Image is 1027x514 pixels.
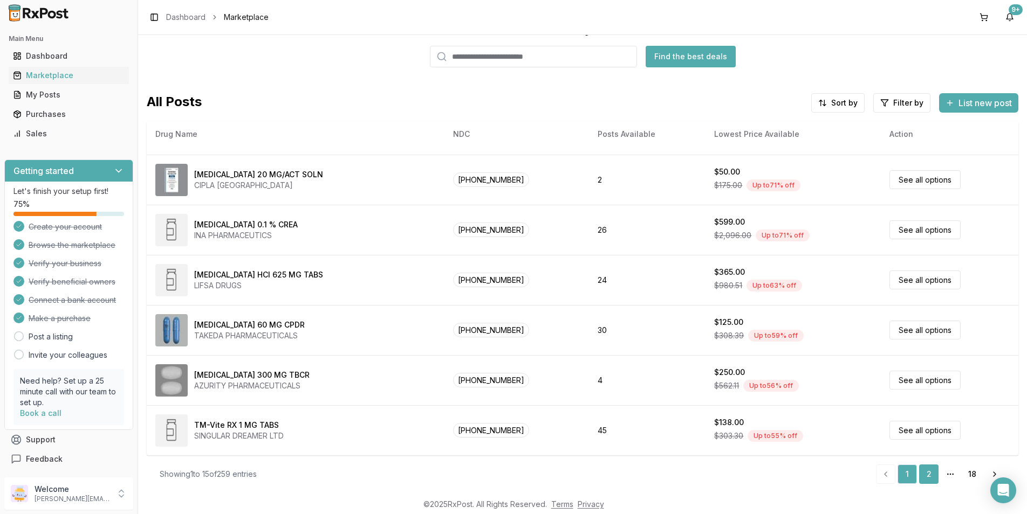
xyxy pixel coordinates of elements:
[919,464,939,484] a: 2
[9,105,129,124] a: Purchases
[962,464,982,484] a: 18
[194,420,279,430] div: TM-Vite RX 1 MG TABS
[990,477,1016,503] div: Open Intercom Messenger
[714,230,751,241] span: $2,096.00
[714,180,742,191] span: $175.00
[743,380,799,392] div: Up to 56 % off
[13,128,125,139] div: Sales
[893,98,923,108] span: Filter by
[4,106,133,123] button: Purchases
[9,66,129,85] a: Marketplace
[939,93,1018,113] button: List new post
[29,331,73,342] a: Post a listing
[453,423,529,437] span: [PHONE_NUMBER]
[9,46,129,66] a: Dashboard
[444,121,590,147] th: NDC
[194,269,323,280] div: [MEDICAL_DATA] HCl 625 MG TABS
[194,319,305,330] div: [MEDICAL_DATA] 60 MG CPDR
[589,405,706,455] td: 45
[29,313,91,324] span: Make a purchase
[898,464,917,484] a: 1
[589,305,706,355] td: 30
[714,267,745,277] div: $365.00
[147,121,444,147] th: Drug Name
[4,86,133,103] button: My Posts
[4,449,133,469] button: Feedback
[551,499,573,509] a: Terms
[889,421,961,440] a: See all options
[578,499,604,509] a: Privacy
[4,47,133,65] button: Dashboard
[811,93,865,113] button: Sort by
[194,280,323,291] div: LIFSA DRUGS
[1009,4,1023,15] div: 9+
[4,430,133,449] button: Support
[35,495,109,503] p: [PERSON_NAME][EMAIL_ADDRESS][DOMAIN_NAME]
[881,121,1018,147] th: Action
[706,121,881,147] th: Lowest Price Available
[453,373,529,387] span: [PHONE_NUMBER]
[155,214,188,246] img: Amcinonide 0.1 % CREA
[9,85,129,105] a: My Posts
[194,430,284,441] div: SINGULAR DREAMER LTD
[714,367,745,378] div: $250.00
[13,109,125,120] div: Purchases
[13,164,74,177] h3: Getting started
[589,155,706,205] td: 2
[714,317,743,328] div: $125.00
[831,98,858,108] span: Sort by
[889,220,961,239] a: See all options
[29,258,101,269] span: Verify your business
[13,70,125,81] div: Marketplace
[224,12,269,23] span: Marketplace
[155,314,188,346] img: Dexilant 60 MG CPDR
[714,380,739,391] span: $562.11
[166,12,269,23] nav: breadcrumb
[13,199,30,210] span: 75 %
[166,12,206,23] a: Dashboard
[155,164,188,196] img: SUMAtriptan 20 MG/ACT SOLN
[747,179,800,191] div: Up to 71 % off
[646,46,736,67] button: Find the best deals
[35,484,109,495] p: Welcome
[714,417,744,428] div: $138.00
[9,124,129,143] a: Sales
[29,350,107,360] a: Invite your colleagues
[20,408,61,418] a: Book a call
[748,430,803,442] div: Up to 55 % off
[714,166,740,177] div: $50.00
[889,270,961,289] a: See all options
[589,355,706,405] td: 4
[4,125,133,142] button: Sales
[29,221,102,232] span: Create your account
[984,464,1005,484] a: Go to next page
[747,280,802,291] div: Up to 63 % off
[453,172,529,187] span: [PHONE_NUMBER]
[11,485,28,502] img: User avatar
[453,323,529,337] span: [PHONE_NUMBER]
[889,170,961,189] a: See all options
[29,240,115,251] span: Browse the marketplace
[889,321,961,339] a: See all options
[155,264,188,296] img: metFORMIN HCl 625 MG TABS
[13,186,124,197] p: Let's finish your setup first!
[194,380,310,391] div: AZURITY PHARMACEUTICALS
[756,230,810,241] div: Up to 71 % off
[29,295,116,305] span: Connect a bank account
[589,205,706,255] td: 26
[453,273,529,287] span: [PHONE_NUMBER]
[714,217,745,227] div: $599.00
[194,330,305,341] div: TAKEDA PHARMACEUTICALS
[714,430,743,441] span: $303.30
[13,51,125,61] div: Dashboard
[194,219,298,230] div: [MEDICAL_DATA] 0.1 % CREA
[29,276,115,287] span: Verify beneficial owners
[589,255,706,305] td: 24
[4,4,73,22] img: RxPost Logo
[26,454,63,464] span: Feedback
[194,169,323,180] div: [MEDICAL_DATA] 20 MG/ACT SOLN
[4,67,133,84] button: Marketplace
[889,371,961,390] a: See all options
[453,223,529,237] span: [PHONE_NUMBER]
[1001,9,1018,26] button: 9+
